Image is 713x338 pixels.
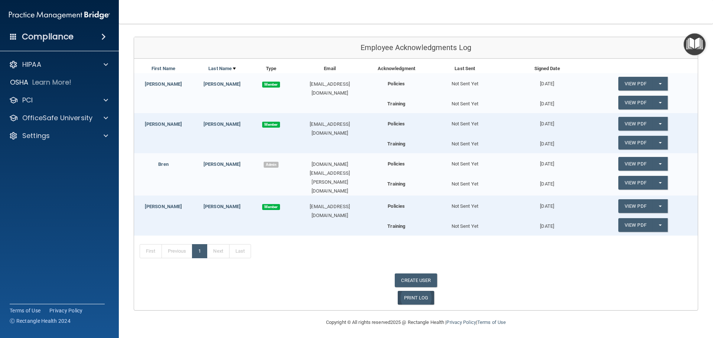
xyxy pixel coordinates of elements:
div: [EMAIL_ADDRESS][DOMAIN_NAME] [291,202,369,220]
b: Training [387,101,405,106]
div: Last Sent [424,64,506,73]
iframe: Drift Widget Chat Controller [585,285,704,315]
div: Signed Date [506,64,588,73]
b: Policies [388,161,405,167]
a: CREATE USER [395,273,437,287]
a: Privacy Policy [49,307,83,314]
p: HIPAA [22,60,41,69]
p: Settings [22,131,50,140]
div: [DATE] [506,196,588,211]
div: [DATE] [506,176,588,188]
a: View PDF [618,176,652,190]
a: 1 [192,244,207,258]
span: Member [262,122,280,128]
button: Open Resource Center [684,33,706,55]
a: Terms of Use [10,307,40,314]
a: [PERSON_NAME] [204,121,241,127]
a: View PDF [618,199,652,213]
a: Previous [162,244,193,258]
p: Learn More! [32,78,72,87]
a: First [140,244,162,258]
a: [PERSON_NAME] [204,161,241,167]
a: [PERSON_NAME] [145,204,182,209]
a: [PERSON_NAME] [204,204,241,209]
div: [DOMAIN_NAME][EMAIL_ADDRESS][PERSON_NAME][DOMAIN_NAME] [291,160,369,196]
a: First Name [152,64,175,73]
a: PCI [9,96,108,105]
a: HIPAA [9,60,108,69]
div: Not Sent Yet [424,176,506,188]
span: Admin [264,162,279,168]
b: Training [387,141,405,147]
div: Not Sent Yet [424,113,506,128]
b: Policies [388,121,405,127]
a: Privacy Policy [446,319,476,325]
div: Copyright © All rights reserved 2025 @ Rectangle Health | | [280,311,551,334]
div: Not Sent Yet [424,196,506,211]
p: OfficeSafe University [22,114,92,122]
div: Not Sent Yet [424,136,506,148]
p: OSHA [10,78,29,87]
a: [PERSON_NAME] [204,81,241,87]
a: [PERSON_NAME] [145,81,182,87]
a: Last [229,244,251,258]
div: [DATE] [506,153,588,168]
div: [EMAIL_ADDRESS][DOMAIN_NAME] [291,120,369,138]
p: PCI [22,96,33,105]
a: Bren [158,161,168,167]
a: View PDF [618,157,652,171]
span: Member [262,82,280,88]
a: View PDF [618,136,652,150]
div: Email [291,64,369,73]
a: Terms of Use [477,319,506,325]
a: View PDF [618,117,652,131]
img: PMB logo [9,8,110,23]
a: Settings [9,131,108,140]
div: [EMAIL_ADDRESS][DOMAIN_NAME] [291,80,369,98]
div: Not Sent Yet [424,218,506,231]
div: [DATE] [506,218,588,231]
span: Member [262,204,280,210]
div: Employee Acknowledgments Log [134,37,698,59]
a: View PDF [618,77,652,91]
div: Acknowledgment [369,64,424,73]
div: Not Sent Yet [424,153,506,168]
h4: Compliance [22,32,74,42]
b: Policies [388,81,405,86]
span: Ⓒ Rectangle Health 2024 [10,317,71,325]
div: [DATE] [506,73,588,88]
a: OfficeSafe University [9,114,108,122]
div: Not Sent Yet [424,73,506,88]
b: Training [387,181,405,187]
a: Next [207,244,229,258]
a: PRINT LOG [398,291,434,305]
a: View PDF [618,96,652,109]
a: [PERSON_NAME] [145,121,182,127]
b: Policies [388,203,405,209]
a: View PDF [618,218,652,232]
div: Type [251,64,290,73]
div: [DATE] [506,96,588,108]
b: Training [387,223,405,229]
div: [DATE] [506,113,588,128]
a: Last Name [208,64,236,73]
div: Not Sent Yet [424,96,506,108]
div: [DATE] [506,136,588,148]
